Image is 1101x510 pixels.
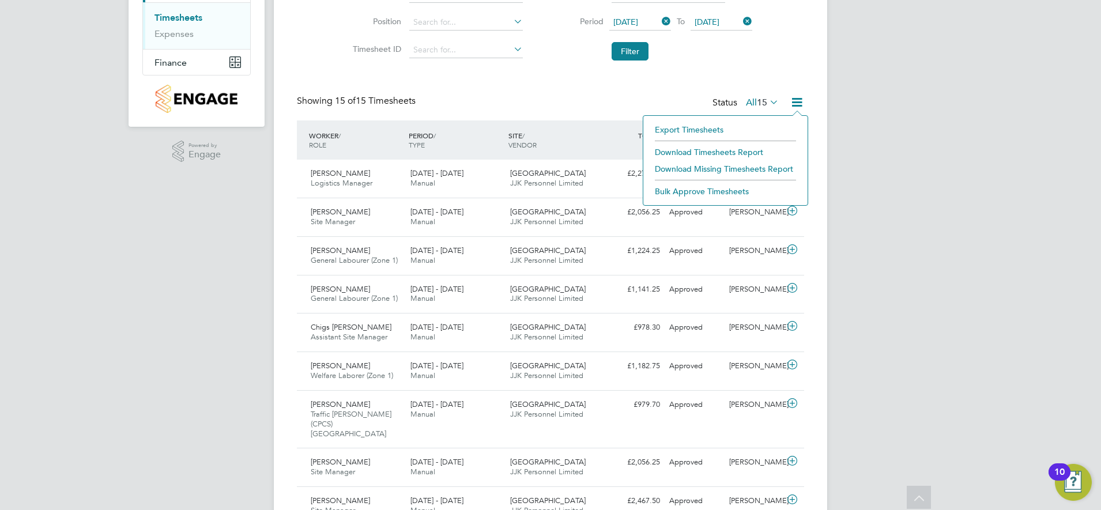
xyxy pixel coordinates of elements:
div: [PERSON_NAME] [725,241,785,260]
div: [PERSON_NAME] [725,318,785,337]
div: £2,056.25 [605,203,665,222]
span: Manual [410,332,435,342]
div: [PERSON_NAME] [725,395,785,414]
span: [DATE] - [DATE] [410,207,463,217]
span: [PERSON_NAME] [311,361,370,371]
input: Search for... [409,14,523,31]
span: [GEOGRAPHIC_DATA] [510,245,586,255]
span: [PERSON_NAME] [311,207,370,217]
span: Site Manager [311,217,355,226]
span: JJK Personnel Limited [510,255,583,265]
div: £978.30 [605,318,665,337]
div: Approved [665,280,725,299]
span: Manual [410,178,435,188]
div: £2,056.25 [605,453,665,472]
span: Manual [410,255,435,265]
div: Approved [665,395,725,414]
span: JJK Personnel Limited [510,178,583,188]
span: / [522,131,525,140]
label: Position [349,16,401,27]
li: Export Timesheets [649,122,802,138]
span: TYPE [409,140,425,149]
span: JJK Personnel Limited [510,371,583,380]
span: [GEOGRAPHIC_DATA] [510,207,586,217]
span: [PERSON_NAME] [311,496,370,505]
div: £1,182.75 [605,357,665,376]
span: General Labourer (Zone 1) [311,293,398,303]
span: [DATE] - [DATE] [410,322,463,332]
img: countryside-properties-logo-retina.png [156,85,237,113]
span: Manual [410,467,435,477]
label: Timesheet ID [349,44,401,54]
button: Filter [612,42,648,61]
span: 15 [757,97,767,108]
span: JJK Personnel Limited [510,293,583,303]
div: £2,274.80 [605,164,665,183]
span: [PERSON_NAME] [311,399,370,409]
span: / [338,131,341,140]
span: To [673,14,688,29]
span: 15 of [335,95,356,107]
span: [GEOGRAPHIC_DATA] [510,284,586,294]
span: [PERSON_NAME] [311,457,370,467]
label: All [746,97,779,108]
input: Search for... [409,42,523,58]
span: JJK Personnel Limited [510,467,583,477]
span: Chigs [PERSON_NAME] [311,322,391,332]
span: Engage [188,150,221,160]
span: Manual [410,371,435,380]
div: [PERSON_NAME] [725,453,785,472]
span: Assistant Site Manager [311,332,387,342]
span: [GEOGRAPHIC_DATA] [510,322,586,332]
span: [GEOGRAPHIC_DATA] [510,399,586,409]
span: [GEOGRAPHIC_DATA] [510,457,586,467]
span: Finance [154,57,187,68]
span: [GEOGRAPHIC_DATA] [510,496,586,505]
a: Go to home page [142,85,251,113]
span: Powered by [188,141,221,150]
a: Powered byEngage [172,141,221,163]
span: Manual [410,217,435,226]
span: [GEOGRAPHIC_DATA] [510,168,586,178]
span: / [433,131,436,140]
span: 15 Timesheets [335,95,416,107]
div: £979.70 [605,395,665,414]
div: £1,141.25 [605,280,665,299]
div: Approved [665,241,725,260]
span: [PERSON_NAME] [311,245,370,255]
li: Bulk Approve Timesheets [649,183,802,199]
span: [GEOGRAPHIC_DATA] [510,361,586,371]
div: Timesheets [143,2,250,49]
div: [PERSON_NAME] [725,203,785,222]
span: [DATE] [695,17,719,27]
label: Period [552,16,604,27]
span: General Labourer (Zone 1) [311,255,398,265]
div: [PERSON_NAME] [725,357,785,376]
span: [DATE] [613,17,638,27]
span: Logistics Manager [311,178,372,188]
div: WORKER [306,125,406,155]
span: Manual [410,293,435,303]
button: Open Resource Center, 10 new notifications [1055,464,1092,501]
div: Approved [665,318,725,337]
a: Expenses [154,28,194,39]
li: Download Timesheets Report [649,144,802,160]
div: Showing [297,95,418,107]
div: Approved [665,357,725,376]
span: [DATE] - [DATE] [410,245,463,255]
span: [DATE] - [DATE] [410,361,463,371]
span: [DATE] - [DATE] [410,284,463,294]
span: [PERSON_NAME] [311,168,370,178]
div: 10 [1054,472,1065,487]
span: Manual [410,409,435,419]
span: [PERSON_NAME] [311,284,370,294]
span: [DATE] - [DATE] [410,496,463,505]
div: [PERSON_NAME] [725,280,785,299]
div: PERIOD [406,125,506,155]
span: [DATE] - [DATE] [410,399,463,409]
span: JJK Personnel Limited [510,332,583,342]
div: Status [712,95,781,111]
span: Site Manager [311,467,355,477]
span: ROLE [309,140,326,149]
span: Welfare Laborer (Zone 1) [311,371,393,380]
